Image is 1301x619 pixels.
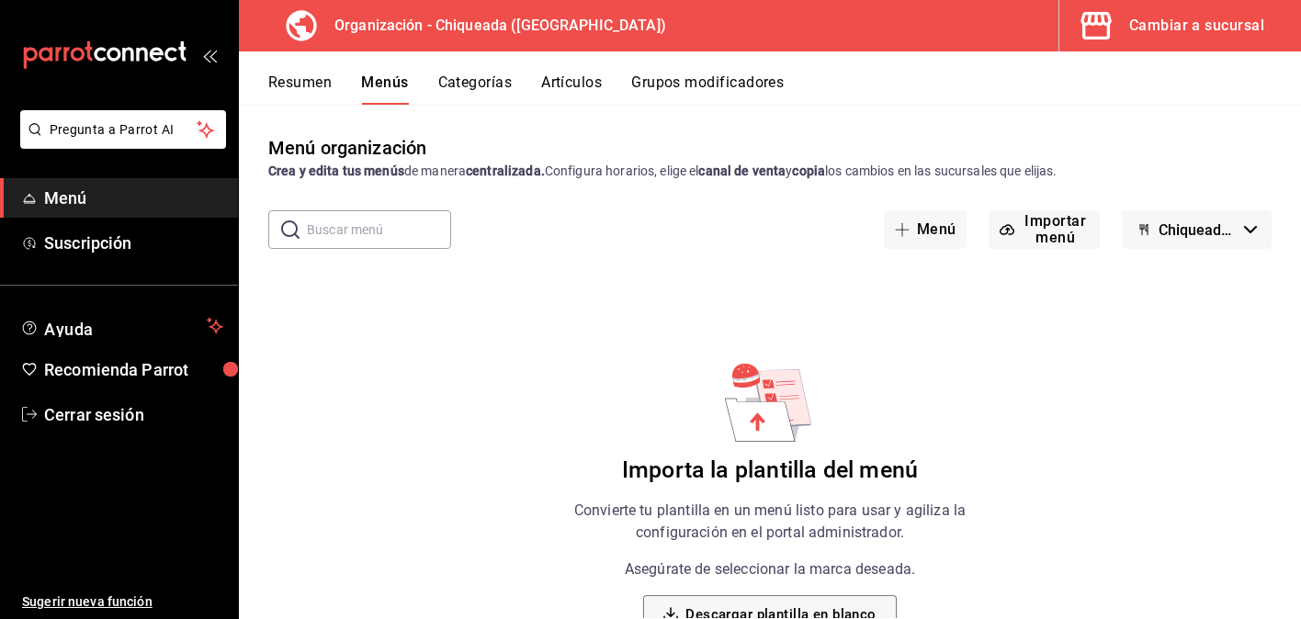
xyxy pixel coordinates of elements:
span: Ayuda [44,315,199,337]
button: Pregunta a Parrot AI [20,110,226,149]
span: Pregunta a Parrot AI [50,120,198,140]
button: Menú [884,210,967,249]
span: Recomienda Parrot [44,357,223,382]
input: Buscar menú [307,211,451,248]
h6: Importa la plantilla del menú [622,456,918,485]
button: Categorías [438,73,513,105]
span: Chiqueada - Borrador [1159,221,1237,239]
div: Cambiar a sucursal [1129,13,1264,39]
a: Pregunta a Parrot AI [13,133,226,152]
button: open_drawer_menu [202,48,217,62]
span: Suscripción [44,231,223,255]
span: Sugerir nueva función [22,592,223,612]
button: Artículos [541,73,602,105]
div: de manera Configura horarios, elige el y los cambios en las sucursales que elijas. [268,162,1272,181]
span: Cerrar sesión [44,402,223,427]
strong: canal de venta [698,163,786,178]
p: Convierte tu plantilla en un menú listo para usar y agiliza la configuración en el portal adminis... [538,500,1001,544]
p: Asegúrate de seleccionar la marca deseada. [625,558,915,580]
h3: Organización - Chiqueada ([GEOGRAPHIC_DATA]) [320,15,666,37]
div: Menú organización [268,134,426,162]
button: Resumen [268,73,332,105]
div: navigation tabs [268,73,1301,105]
strong: centralizada. [466,163,545,178]
button: Importar menú [989,210,1100,249]
span: Menú [44,186,223,210]
button: Grupos modificadores [631,73,784,105]
strong: Crea y edita tus menús [268,163,404,178]
button: Menús [361,73,408,105]
button: Chiqueada - Borrador [1122,210,1272,249]
strong: copia [792,163,825,178]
